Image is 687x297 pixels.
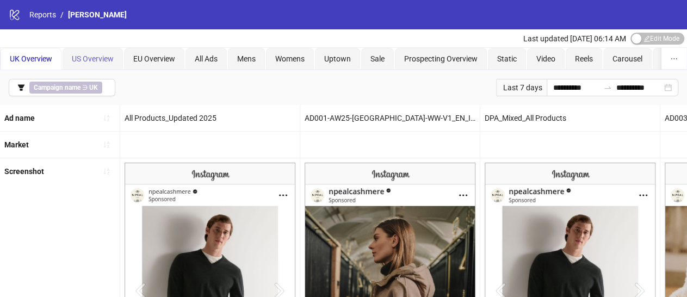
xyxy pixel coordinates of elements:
span: Carousel [612,54,642,63]
span: US Overview [72,54,114,63]
span: [PERSON_NAME] [68,10,127,19]
span: UK Overview [10,54,52,63]
b: UK [89,84,98,91]
span: Sale [370,54,385,63]
b: Screenshot [4,167,44,176]
span: filter [17,84,25,91]
span: Static [497,54,517,63]
div: All Products_Updated 2025 [120,105,300,131]
div: Last 7 days [496,79,547,96]
span: All Ads [195,54,218,63]
b: Ad name [4,114,35,122]
span: Prospecting Overview [404,54,478,63]
b: Campaign name [34,84,81,91]
span: to [603,83,612,92]
span: sort-ascending [103,114,110,122]
li: / [60,9,64,21]
span: ∋ [29,82,102,94]
a: Reports [27,9,58,21]
span: Reels [575,54,593,63]
span: EU Overview [133,54,175,63]
span: ellipsis [670,55,678,63]
span: Last updated [DATE] 06:14 AM [523,34,626,43]
b: Market [4,140,29,149]
span: sort-ascending [103,141,110,148]
div: DPA_Mixed_All Products [480,105,660,131]
span: sort-ascending [103,168,110,175]
span: Mens [237,54,256,63]
span: Uptown [324,54,351,63]
button: Campaign name ∋ UK [9,79,115,96]
button: ellipsis [661,48,686,70]
span: swap-right [603,83,612,92]
span: Womens [275,54,305,63]
div: AD001-AW25-[GEOGRAPHIC_DATA]-WW-V1_EN_IMG__CP_28082025_F_CC_SC24_USP10_AW25_ [300,105,480,131]
span: Video [536,54,555,63]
